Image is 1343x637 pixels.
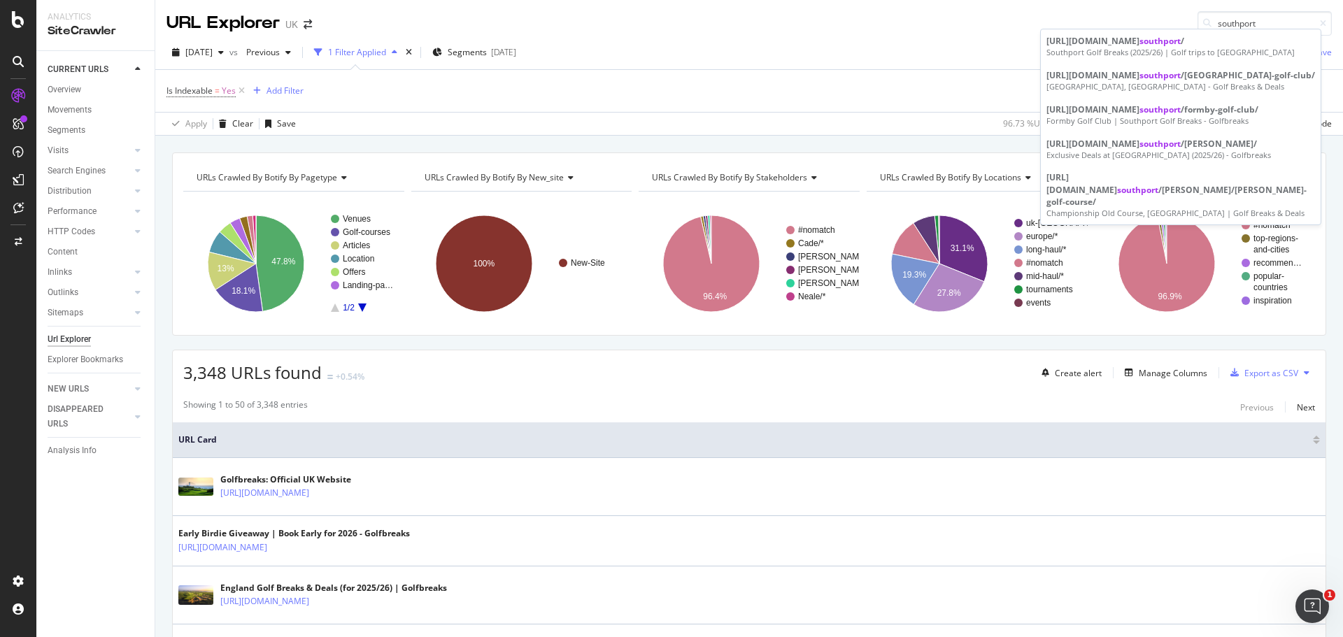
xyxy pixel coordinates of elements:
text: popular- [1253,271,1284,281]
div: +0.54% [336,371,364,382]
div: Previous [1240,401,1274,413]
div: A chart. [183,203,404,324]
a: Content [48,245,145,259]
div: arrow-right-arrow-left [304,20,312,29]
div: Distribution [48,184,92,199]
h4: URLs Crawled By Botify By locations [877,166,1075,189]
a: Visits [48,143,131,158]
a: NEW URLS [48,382,131,396]
div: Next [1297,401,1315,413]
button: Next [1297,399,1315,415]
div: [URL][DOMAIN_NAME] /[PERSON_NAME]/[PERSON_NAME]-golf-course/ [1046,171,1315,207]
text: Offers [343,267,365,277]
text: recommen… [1253,258,1302,268]
div: England Golf Breaks & Deals (for 2025/26) | Golfbreaks [220,582,447,594]
text: 100% [473,259,495,269]
a: Overview [48,83,145,97]
a: Segments [48,123,145,138]
span: Is Indexable [166,85,213,96]
div: Explorer Bookmarks [48,352,123,367]
button: Previous [1240,399,1274,415]
span: southport [1139,138,1181,150]
svg: A chart. [411,203,632,324]
img: main image [178,478,213,496]
a: [URL][DOMAIN_NAME]southport/Southport Golf Breaks (2025/26) | Golf trips to [GEOGRAPHIC_DATA] [1041,29,1321,64]
a: [URL][DOMAIN_NAME]southport/[PERSON_NAME]/Exclusive Deals at [GEOGRAPHIC_DATA] (2025/26) - Golfbr... [1041,132,1321,166]
span: URLs Crawled By Botify By stakeholders [652,171,807,183]
svg: A chart. [1094,203,1315,324]
div: Performance [48,204,97,219]
div: Create alert [1055,367,1102,379]
a: CURRENT URLS [48,62,131,77]
text: 1/2 [343,303,355,313]
button: Export as CSV [1225,362,1298,384]
span: Segments [448,46,487,58]
span: vs [229,46,241,58]
text: uk-[GEOGRAPHIC_DATA]/* [1026,218,1131,228]
button: Manage Columns [1119,364,1207,381]
span: Yes [222,81,236,101]
text: #nomatch [798,225,835,235]
div: Early Birdie Giveaway | Book Early for 2026 - Golfbreaks [178,527,410,540]
button: Clear [213,113,253,135]
div: 96.73 % URLs ( 3K on 3K ) [1003,117,1095,129]
span: southport [1139,69,1181,81]
a: Url Explorer [48,332,145,347]
span: URLs Crawled By Botify By new_site [425,171,564,183]
div: Sitemaps [48,306,83,320]
text: Venues [343,214,371,224]
span: southport [1139,35,1181,47]
button: Create alert [1036,362,1102,384]
div: [URL][DOMAIN_NAME] / [1046,35,1315,47]
div: [GEOGRAPHIC_DATA], [GEOGRAPHIC_DATA] - Golf Breaks & Deals [1046,81,1315,92]
div: Exclusive Deals at [GEOGRAPHIC_DATA] (2025/26) - Golfbreaks [1046,150,1315,161]
div: Export as CSV [1244,367,1298,379]
a: [URL][DOMAIN_NAME] [220,594,309,608]
div: Clear [232,117,253,129]
button: Save [260,113,296,135]
a: HTTP Codes [48,224,131,239]
a: Inlinks [48,265,131,280]
div: Segments [48,123,85,138]
span: southport [1117,184,1158,196]
a: Distribution [48,184,131,199]
div: SiteCrawler [48,23,143,39]
text: 27.8% [937,288,960,298]
div: [URL][DOMAIN_NAME] /[GEOGRAPHIC_DATA]-golf-club/ [1046,69,1315,81]
div: Analysis Info [48,443,97,458]
div: Overview [48,83,81,97]
span: Previous [241,46,280,58]
div: CURRENT URLS [48,62,108,77]
a: Search Engines [48,164,131,178]
div: Inlinks [48,265,72,280]
text: Articles [343,241,370,250]
text: 31.1% [950,243,974,253]
span: = [215,85,220,96]
h4: URLs Crawled By Botify By stakeholders [649,166,847,189]
text: and-cities [1253,245,1289,255]
button: 1 Filter Applied [308,41,403,64]
a: [URL][DOMAIN_NAME] [178,541,267,554]
text: countries [1253,282,1288,292]
a: DISAPPEARED URLS [48,402,131,431]
button: Add Filter [248,83,304,99]
text: events [1026,298,1051,308]
div: UK [285,17,298,31]
span: 3,348 URLs found [183,361,322,384]
a: Outlinks [48,285,131,300]
a: Analysis Info [48,443,145,458]
span: 2025 Sep. 13th [185,46,213,58]
div: [DATE] [491,46,516,58]
text: 96.4% [703,292,727,301]
a: [URL][DOMAIN_NAME]southport/formby-golf-club/Formby Golf Club | Southport Golf Breaks - Golfbreaks [1041,98,1321,132]
button: Previous [241,41,297,64]
div: Apply [185,117,207,129]
svg: A chart. [867,203,1088,324]
div: DISAPPEARED URLS [48,402,118,431]
div: [URL][DOMAIN_NAME] /[PERSON_NAME]/ [1046,138,1315,150]
div: Visits [48,143,69,158]
div: Championship Old Course, [GEOGRAPHIC_DATA] | Golf Breaks & Deals [1046,208,1315,219]
img: main image [178,585,213,605]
